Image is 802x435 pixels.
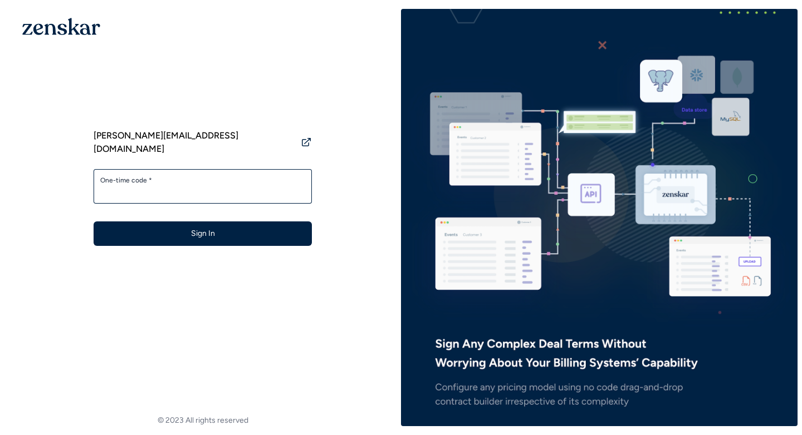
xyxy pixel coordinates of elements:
img: 1OGAJ2xQqyY4LXKgY66KYq0eOWRCkrZdAb3gUhuVAqdWPZE9SRJmCz+oDMSn4zDLXe31Ii730ItAGKgCKgCCgCikA4Av8PJUP... [22,18,100,35]
span: [PERSON_NAME][EMAIL_ADDRESS][DOMAIN_NAME] [94,129,296,156]
button: Sign In [94,221,312,246]
label: One-time code * [100,176,305,185]
footer: © 2023 All rights reserved [4,415,401,426]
